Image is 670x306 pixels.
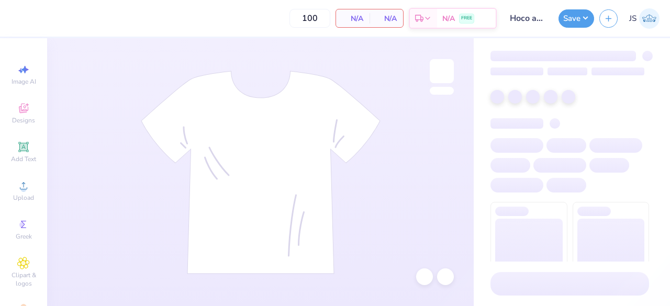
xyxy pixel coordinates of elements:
span: Upload [13,194,34,202]
span: Designs [12,116,35,124]
input: Untitled Design [502,8,553,29]
a: JS [629,8,660,29]
span: FREE [461,15,472,22]
span: N/A [342,13,363,24]
span: Clipart & logos [5,271,42,288]
span: N/A [376,13,397,24]
span: Image AI [12,77,36,86]
span: Greek [16,232,32,241]
input: – – [289,9,330,28]
span: Add Text [11,155,36,163]
span: JS [629,13,636,25]
img: Julia Steele [639,8,660,29]
button: Save [559,9,594,28]
img: tee-skeleton.svg [141,71,381,274]
span: N/A [442,13,455,24]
